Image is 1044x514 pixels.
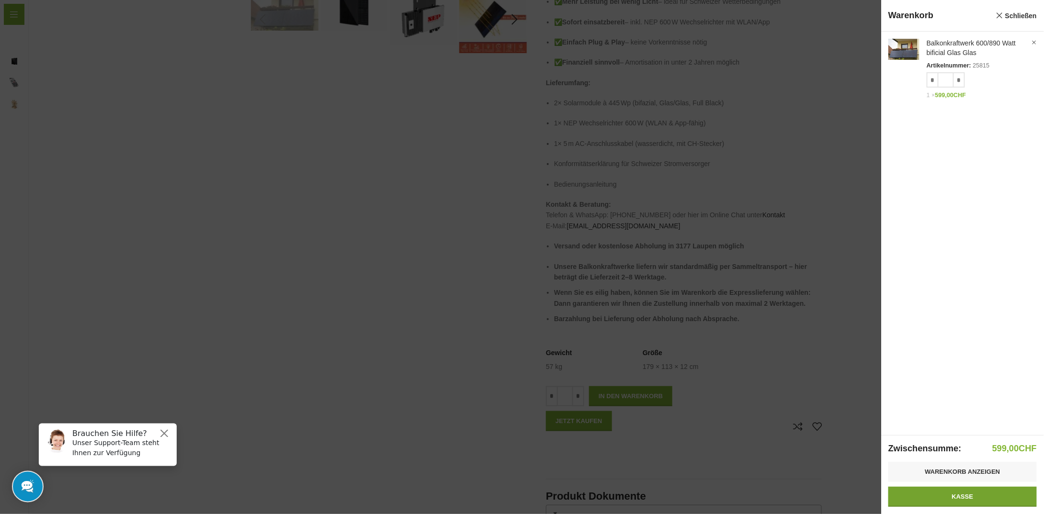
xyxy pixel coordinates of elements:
h6: Brauchen Sie Hilfe? [41,13,140,22]
strong: Zwischensumme: [888,443,962,455]
button: Close [127,12,139,23]
a: Anzeigen [881,32,1044,103]
span: CHF [1019,444,1037,453]
a: Balkonkraftwerk 600/890 Watt bificial Glas Glas aus dem Warenkorb entfernen [1030,38,1039,47]
span: Warenkorb [888,10,991,22]
a: Schließen [996,10,1037,22]
img: Customer service [13,13,37,37]
p: Unser Support-Team steht Ihnen zur Verfügung [41,22,140,43]
bdi: 599,00 [992,444,1037,453]
input: Produktmenge [939,72,953,88]
a: Warenkorb anzeigen [888,462,1037,482]
a: Kasse [888,487,1037,507]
